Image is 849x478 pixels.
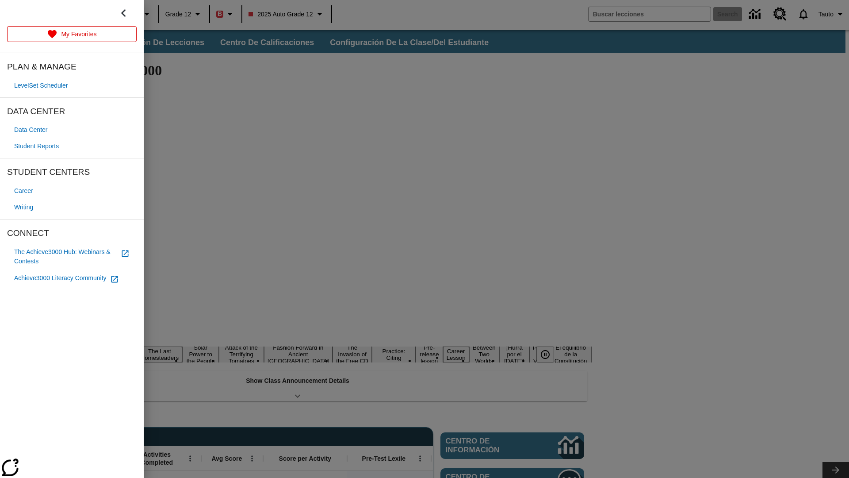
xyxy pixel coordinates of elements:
[7,138,137,154] a: Student Reports
[14,274,107,283] span: Achieve3000 Literacy Community
[7,122,137,138] a: Data Center
[7,270,137,287] a: Achieve3000 Literacy Community, se abrirá en una nueva pestaña del navegador
[14,247,117,266] span: The Achieve3000 Hub: Webinars & Contests
[7,77,137,94] a: LevelSet Scheduler
[14,203,33,212] span: Writing
[7,166,137,179] span: STUDENT CENTERS
[7,227,137,240] span: CONNECT
[7,60,137,74] span: PLAN & MANAGE
[7,244,137,270] a: The Achieve3000 Hub: Webinars &amp; Contests, se abrirá en una nueva pestaña del navegador
[7,105,137,119] span: DATA CENTER
[14,125,47,135] span: Data Center
[14,81,68,90] span: LevelSet Scheduler
[7,183,137,199] a: Career
[14,186,33,196] span: Career
[7,199,137,216] a: Writing
[7,26,137,42] a: My Favorites
[14,142,59,151] span: Student Reports
[61,30,96,39] p: My Favorites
